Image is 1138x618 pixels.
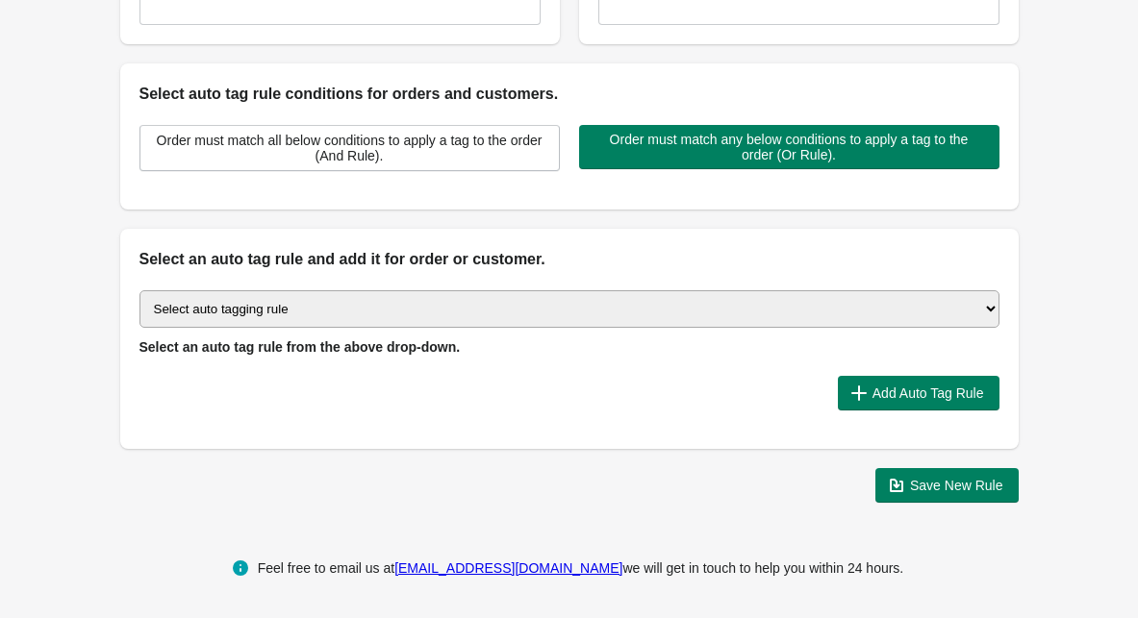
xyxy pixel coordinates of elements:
[872,385,984,401] span: Add Auto Tag Rule
[579,125,999,169] button: Order must match any below conditions to apply a tag to the order (Or Rule).
[910,478,1003,493] span: Save New Rule
[139,248,999,271] h2: Select an auto tag rule and add it for order or customer.
[594,132,984,162] span: Order must match any below conditions to apply a tag to the order (Or Rule).
[258,556,904,580] div: Feel free to email us at we will get in touch to help you within 24 hours.
[139,339,461,355] span: Select an auto tag rule from the above drop-down.
[156,133,544,163] span: Order must match all below conditions to apply a tag to the order (And Rule).
[139,83,999,106] h2: Select auto tag rule conditions for orders and customers.
[875,468,1019,503] button: Save New Rule
[139,125,560,171] button: Order must match all below conditions to apply a tag to the order (And Rule).
[394,560,622,576] a: [EMAIL_ADDRESS][DOMAIN_NAME]
[838,376,999,410] button: Add Auto Tag Rule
